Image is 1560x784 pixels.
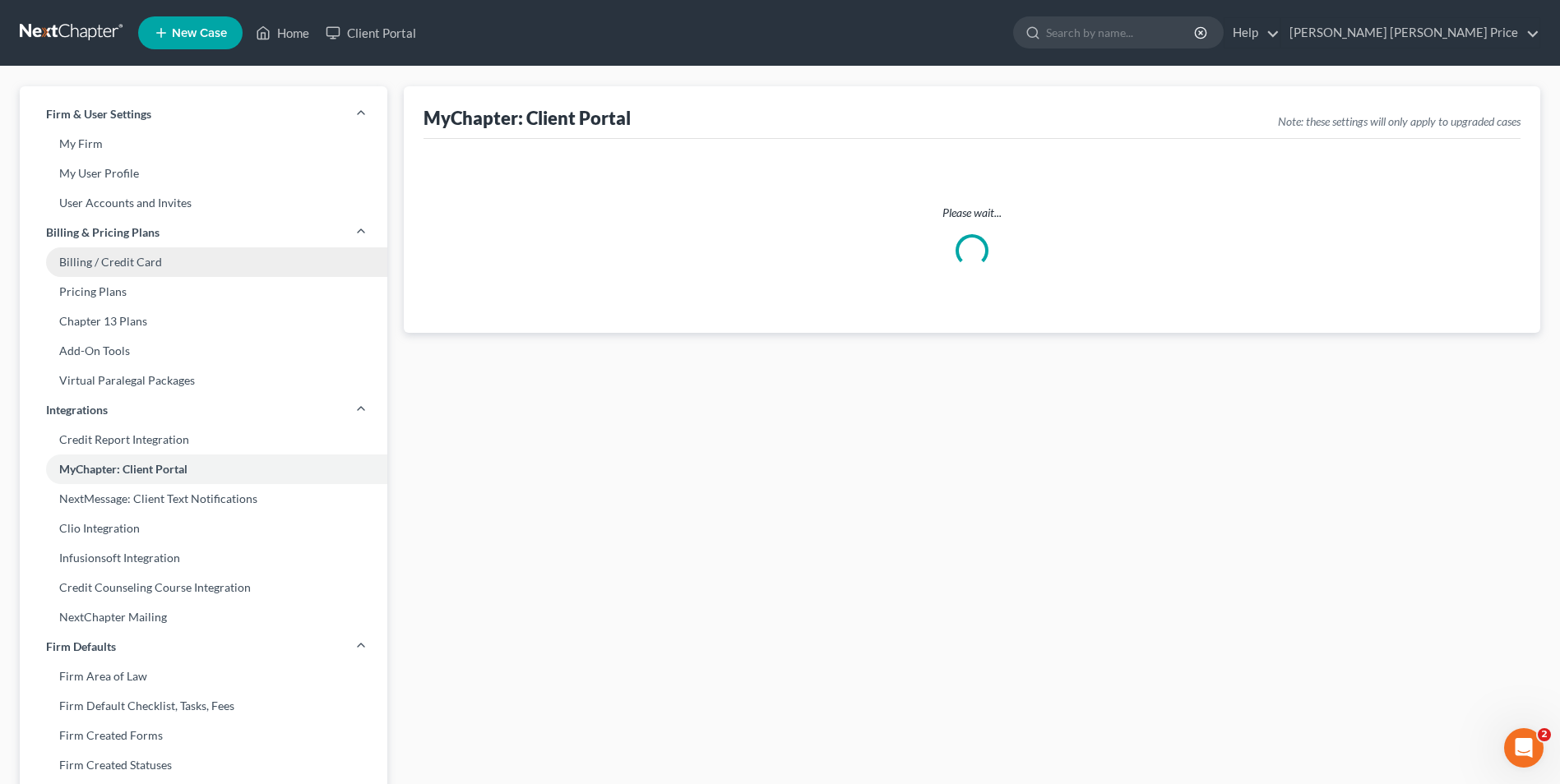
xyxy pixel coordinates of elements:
input: Search by name... [1046,17,1197,48]
a: Integrations [20,395,387,425]
a: Virtual Paralegal Packages [20,366,387,395]
a: Firm Area of Law [20,662,387,691]
a: NextMessage: Client Text Notifications [20,484,387,514]
a: Billing / Credit Card [20,247,387,277]
a: [PERSON_NAME] [PERSON_NAME] Price [1281,18,1539,48]
a: My Firm [20,129,387,159]
span: Note: these settings will only apply to upgraded cases [1278,113,1521,130]
span: Firm & User Settings [46,106,151,122]
a: NextChapter Mailing [20,602,387,632]
a: Clio Integration [20,514,387,543]
span: Firm Defaults [46,639,116,655]
a: Home [248,18,317,48]
iframe: Intercom live chat [1504,728,1544,768]
a: Add-On Tools [20,336,387,366]
a: User Accounts and Invites [20,188,387,218]
span: Integrations [46,402,108,418]
a: Firm Default Checklist, Tasks, Fees [20,691,387,721]
a: Firm Created Forms [20,721,387,750]
a: My User Profile [20,159,387,188]
a: Firm & User Settings [20,99,387,129]
a: Pricing Plans [20,277,387,307]
span: Billing & Pricing Plans [46,224,160,241]
span: 2 [1538,728,1551,741]
span: New Case [172,27,227,39]
a: Chapter 13 Plans [20,307,387,336]
a: Client Portal [317,18,424,48]
a: Billing & Pricing Plans [20,218,387,247]
a: Firm Created Statuses [20,750,387,780]
a: MyChapter: Client Portal [20,454,387,484]
a: Credit Report Integration [20,425,387,454]
p: Please wait... [437,205,1507,221]
a: Firm Defaults [20,632,387,662]
a: Help [1224,18,1280,48]
a: Infusionsoft Integration [20,543,387,573]
a: Credit Counseling Course Integration [20,573,387,602]
div: MyChapter: Client Portal [424,106,631,130]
